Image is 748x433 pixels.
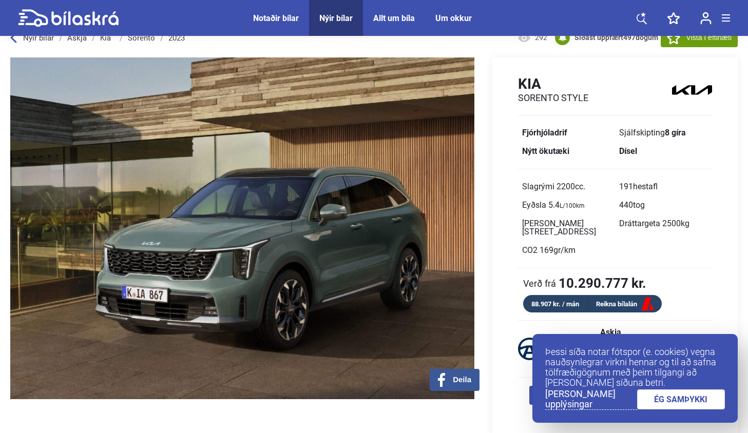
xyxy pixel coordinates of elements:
a: Askja [67,34,87,42]
span: Nýir bílar [23,33,54,43]
span: CO2 169 [522,245,576,255]
span: 191 [619,182,658,191]
span: Vista í eftirlæti [686,32,732,43]
span: Slagrými 2200 [522,182,585,191]
a: Notaðir bílar [253,13,299,23]
a: ÉG SAMÞYKKI [637,389,725,409]
h1: Kia [518,75,588,92]
a: Reikna bílalán [588,298,662,311]
span: 292 [535,33,548,43]
span: Deila [453,375,471,384]
span: Verð frá [523,278,556,288]
a: [PERSON_NAME] upplýsingar [545,389,637,410]
a: Um okkur [435,13,472,23]
h2: Sorento Style [518,92,588,104]
span: kg [681,219,689,228]
img: user-login.svg [700,12,712,25]
span: Askja [600,328,664,337]
b: Síðast uppfært dögum [574,33,658,42]
span: [PERSON_NAME][STREET_ADDRESS] [522,219,596,237]
span: cc. [575,182,585,191]
a: Kia [100,34,114,42]
span: gr/km [553,245,576,255]
div: 88.907 kr. / mán [523,298,588,310]
b: 8 gíra [665,128,686,137]
span: Sjálfskipting [619,128,686,137]
span: Dráttargeta 2500 [619,219,689,228]
b: 10.290.777 kr. [559,277,646,290]
span: 440 [619,200,645,210]
b: Dísel [619,146,637,156]
span: hestafl [633,182,658,191]
b: Fjórhjóladrif [522,128,567,137]
span: 497 [623,33,636,42]
button: Vista í eftirlæti [661,29,738,47]
span: tog [633,200,645,210]
a: Sorento [128,34,155,42]
a: Allt um bíla [373,13,415,23]
a: Nýir bílar [319,13,353,23]
button: Deila [430,369,480,391]
sub: L/100km [560,202,585,209]
b: Nýtt ökutæki [522,146,569,156]
p: Þessi síða notar fótspor (e. cookies) vegna nauðsynlegrar virkni hennar og til að safna tölfræðig... [545,347,725,388]
span: Eyðsla 5.4 [522,200,585,210]
a: 2023 [168,34,185,42]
